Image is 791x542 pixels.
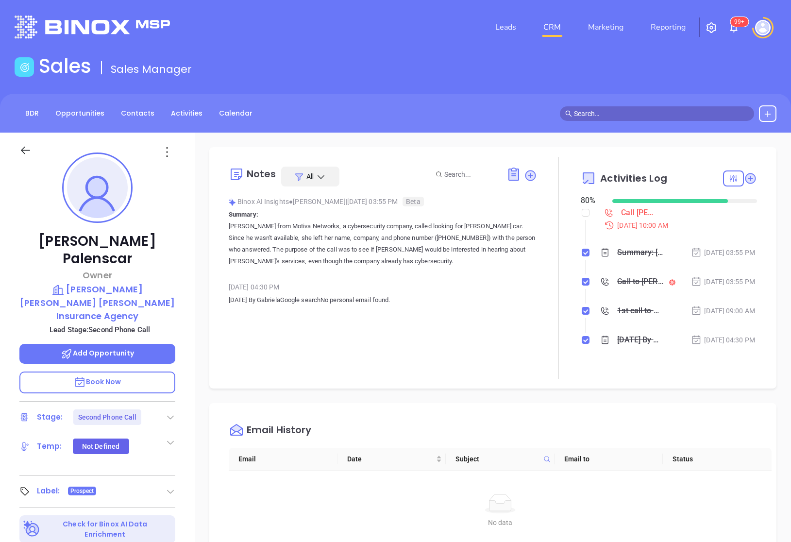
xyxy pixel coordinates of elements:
[165,105,208,121] a: Activities
[19,269,175,282] p: Owner
[37,484,60,498] div: Label:
[37,410,63,424] div: Stage:
[621,205,656,220] div: Call [PERSON_NAME] to follow up
[730,17,748,27] sup: 100
[347,454,435,464] span: Date
[617,304,664,318] div: 1st call to MA INS lead
[728,22,740,34] img: iconNotification
[617,274,664,289] div: Call to [PERSON_NAME]
[70,486,94,496] span: Prospect
[240,517,760,528] div: No data
[39,54,91,78] h1: Sales
[306,171,314,181] span: All
[337,448,446,471] th: Date
[491,17,520,37] a: Leads
[663,448,772,471] th: Status
[19,233,175,268] p: [PERSON_NAME] Palenscar
[229,194,537,209] div: Binox AI Insights [PERSON_NAME] | [DATE] 03:55 PM
[213,105,258,121] a: Calendar
[581,195,600,206] div: 80 %
[539,17,565,37] a: CRM
[600,173,667,183] span: Activities Log
[555,448,663,471] th: Email to
[23,521,40,538] img: Ai-Enrich-DaqCidB-.svg
[229,220,537,267] p: [PERSON_NAME] from Motiva Networks, a cybersecurity company, called looking for [PERSON_NAME] car...
[403,197,423,206] span: Beta
[574,108,749,119] input: Search…
[50,105,110,121] a: Opportunities
[617,333,664,347] div: [DATE] By GabrielaGoogle searchNo personal email found.
[37,439,62,454] div: Temp:
[598,220,757,231] div: [DATE] 10:00 AM
[444,169,496,180] input: Search...
[247,425,311,438] div: Email History
[691,335,755,345] div: [DATE] 04:30 PM
[691,305,755,316] div: [DATE] 09:00 AM
[111,62,192,77] span: Sales Manager
[24,323,175,336] p: Lead Stage: Second Phone Call
[755,20,771,35] img: user
[229,280,537,294] div: [DATE] 04:30 PM
[617,245,664,260] div: Summary: [PERSON_NAME] from Motiva Networks, a cybersecurity company, called looking for [PERSON_...
[42,519,168,540] p: Check for Binox AI Data Enrichment
[691,276,755,287] div: [DATE] 03:55 PM
[19,105,45,121] a: BDR
[19,283,175,322] a: [PERSON_NAME] [PERSON_NAME] [PERSON_NAME] Insurance Agency
[247,169,276,179] div: Notes
[61,348,135,358] span: Add Opportunity
[706,22,717,34] img: iconSetting
[82,439,119,454] div: Not Defined
[229,294,537,306] p: [DATE] By GabrielaGoogle searchNo personal email found.
[647,17,690,37] a: Reporting
[455,454,539,464] span: Subject
[229,448,337,471] th: Email
[78,409,137,425] div: Second Phone Call
[67,157,128,218] img: profile-user
[229,199,236,206] img: svg%3e
[229,211,258,218] b: Summary:
[565,110,572,117] span: search
[74,377,121,387] span: Book Now
[289,198,293,205] span: ●
[584,17,627,37] a: Marketing
[15,16,170,38] img: logo
[691,247,755,258] div: [DATE] 03:55 PM
[115,105,160,121] a: Contacts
